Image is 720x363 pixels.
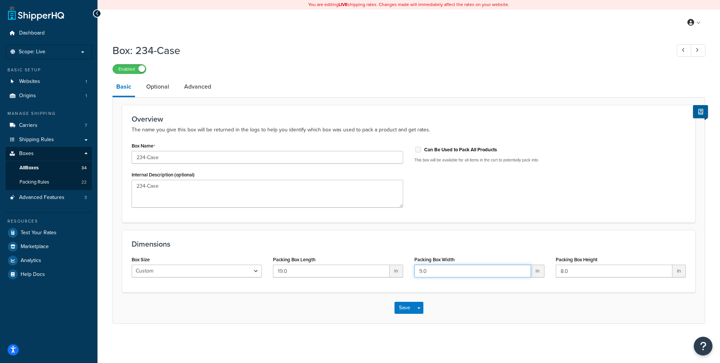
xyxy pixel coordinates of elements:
a: Packing Rules22 [6,175,92,189]
label: Can Be Used to Pack All Products [424,146,497,153]
button: Show Help Docs [693,105,708,118]
a: Test Your Rates [6,226,92,239]
li: Websites [6,75,92,89]
h1: Box: 234-Case [112,43,663,58]
a: Advanced Features3 [6,191,92,205]
label: Internal Description (optional) [132,172,195,178]
a: Optional [142,78,173,96]
li: Packing Rules [6,175,92,189]
span: Websites [19,78,40,85]
div: Resources [6,218,92,224]
a: Analytics [6,254,92,267]
label: Packing Box Width [414,257,454,262]
span: Advanced Features [19,194,64,201]
label: Enabled [113,65,146,74]
span: Help Docs [21,271,45,278]
span: Carriers [19,122,37,129]
span: 22 [81,179,87,185]
label: Box Size [132,257,150,262]
span: Dashboard [19,30,45,36]
p: The name you give this box will be returned in the logs to help you identify which box was used t... [132,125,686,134]
span: All Boxes [19,165,39,171]
p: This box will be available for all items in the cart to potentially pack into [414,157,686,163]
a: Next Record [691,44,705,57]
span: Analytics [21,258,41,264]
span: Origins [19,93,36,99]
span: 7 [85,122,87,129]
span: Test Your Rates [21,230,57,236]
a: Boxes [6,147,92,161]
span: Scope: Live [19,49,45,55]
span: 1 [85,93,87,99]
a: Websites1 [6,75,92,89]
b: LIVE [339,1,348,8]
button: Open Resource Center [694,337,712,355]
span: 34 [81,165,87,171]
h3: Overview [132,115,686,123]
span: 3 [84,194,87,201]
span: Boxes [19,151,34,157]
span: Packing Rules [19,179,49,185]
span: 1 [85,78,87,85]
input: This option can't be selected because the box is assigned to a dimensional rule [414,147,422,152]
textarea: 234-Case [132,180,403,208]
li: Carriers [6,119,92,133]
h3: Dimensions [132,240,686,248]
li: Advanced Features [6,191,92,205]
a: Carriers7 [6,119,92,133]
a: Basic [112,78,135,97]
label: Box Name [132,143,155,149]
a: Origins1 [6,89,92,103]
a: Dashboard [6,26,92,40]
a: Previous Record [677,44,691,57]
span: Shipping Rules [19,137,54,143]
span: Marketplace [21,244,49,250]
a: Advanced [180,78,215,96]
a: Help Docs [6,268,92,281]
li: Boxes [6,147,92,190]
span: in [672,265,686,277]
div: Manage Shipping [6,110,92,117]
a: AllBoxes34 [6,161,92,175]
button: Save [394,302,415,314]
label: Packing Box Height [556,257,597,262]
li: Origins [6,89,92,103]
span: in [390,265,403,277]
a: Marketplace [6,240,92,253]
a: Shipping Rules [6,133,92,147]
label: Packing Box Length [273,257,315,262]
span: in [531,265,544,277]
div: Basic Setup [6,67,92,73]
